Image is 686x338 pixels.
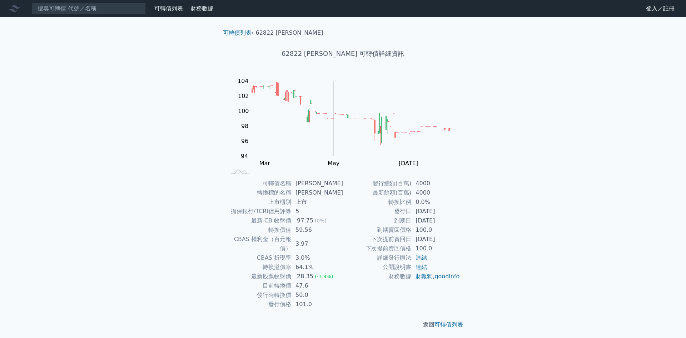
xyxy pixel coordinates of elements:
td: 5 [291,207,343,216]
td: 轉換溢價率 [226,263,291,272]
td: , [411,272,460,281]
td: 3.97 [291,235,343,253]
g: Chart [234,78,463,167]
div: 28.35 [295,272,315,281]
td: 59.56 [291,225,343,235]
a: 財務數據 [190,5,213,12]
td: [DATE] [411,207,460,216]
li: 62822 [PERSON_NAME] [256,29,323,37]
a: 可轉債列表 [223,29,252,36]
td: 擔保銀行/TCRI信用評等 [226,207,291,216]
td: CBAS 權利金（百元報價） [226,235,291,253]
td: 上市 [291,197,343,207]
tspan: 94 [241,153,248,160]
td: 0.0% [411,197,460,207]
h1: 62822 [PERSON_NAME] 可轉債詳細資訊 [217,49,469,59]
td: 公開說明書 [343,263,411,272]
tspan: 96 [241,138,248,144]
td: 最新 CB 收盤價 [226,216,291,225]
td: 上市櫃別 [226,197,291,207]
li: › [223,29,254,37]
span: (-1.9%) [315,274,333,279]
td: 50.0 [291,290,343,300]
tspan: May [328,160,339,167]
a: 可轉債列表 [154,5,183,12]
a: 連結 [416,254,427,261]
td: 到期日 [343,216,411,225]
td: 101.0 [291,300,343,309]
td: [DATE] [411,216,460,225]
tspan: Mar [259,160,270,167]
td: 最新股票收盤價 [226,272,291,281]
td: 4000 [411,179,460,188]
td: 目前轉換價 [226,281,291,290]
td: 100.0 [411,244,460,253]
input: 搜尋可轉債 代號／名稱 [31,3,146,15]
td: 4000 [411,188,460,197]
td: 下次提前賣回價格 [343,244,411,253]
td: 最新餘額(百萬) [343,188,411,197]
a: goodinfo [434,273,459,280]
td: 3.0% [291,253,343,263]
td: CBAS 折現率 [226,253,291,263]
td: 發行時轉換價 [226,290,291,300]
a: 連結 [416,264,427,270]
td: 轉換價值 [226,225,291,235]
td: 64.1% [291,263,343,272]
span: (0%) [315,218,327,224]
td: 可轉債名稱 [226,179,291,188]
tspan: 100 [238,108,249,114]
td: 100.0 [411,225,460,235]
td: 47.6 [291,281,343,290]
td: 到期賣回價格 [343,225,411,235]
tspan: [DATE] [399,160,418,167]
a: 可轉債列表 [434,321,463,328]
td: 發行價格 [226,300,291,309]
td: 下次提前賣回日 [343,235,411,244]
td: [DATE] [411,235,460,244]
td: 詳細發行辦法 [343,253,411,263]
a: 登入／註冊 [640,3,680,14]
a: 財報狗 [416,273,433,280]
tspan: 102 [238,93,249,99]
td: 轉換比例 [343,197,411,207]
tspan: 104 [238,78,249,84]
tspan: 98 [241,123,248,129]
p: 返回 [217,320,469,329]
td: 財務數據 [343,272,411,281]
td: [PERSON_NAME] [291,188,343,197]
td: 發行總額(百萬) [343,179,411,188]
td: 轉換標的名稱 [226,188,291,197]
td: [PERSON_NAME] [291,179,343,188]
div: 97.75 [295,216,315,225]
td: 發行日 [343,207,411,216]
